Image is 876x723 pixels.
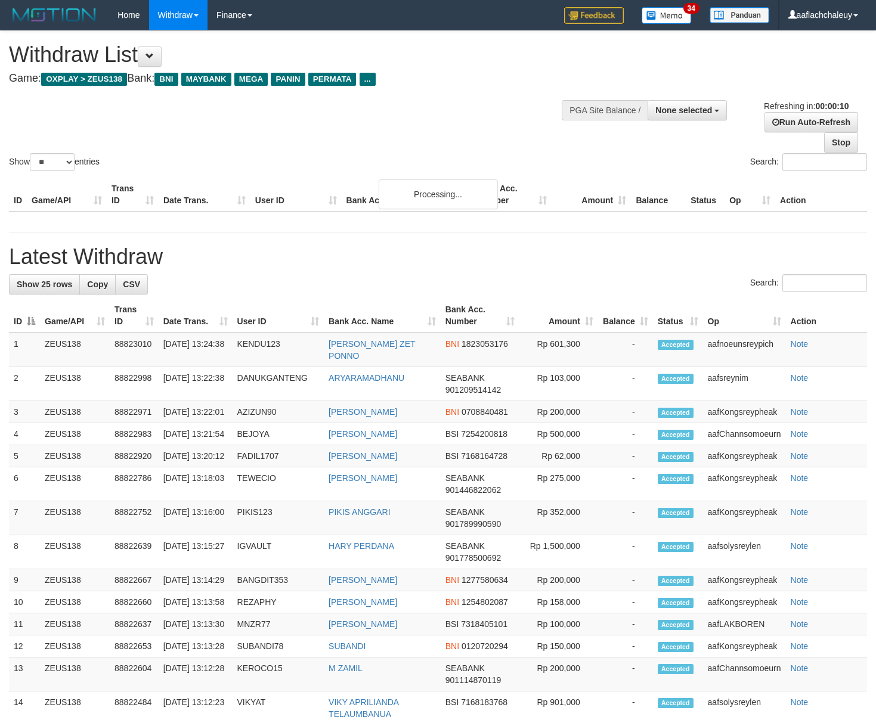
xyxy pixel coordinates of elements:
[598,367,653,401] td: -
[782,153,867,171] input: Search:
[598,299,653,333] th: Balance: activate to sort column ascending
[40,401,110,423] td: ZEUS138
[764,112,858,132] a: Run Auto-Refresh
[598,535,653,569] td: -
[9,401,40,423] td: 3
[324,299,441,333] th: Bank Acc. Name: activate to sort column ascending
[9,6,100,24] img: MOTION_logo.png
[764,101,849,111] span: Refreshing in:
[461,697,507,707] span: Copy 7168183768 to clipboard
[598,613,653,635] td: -
[703,299,786,333] th: Op: activate to sort column ascending
[233,401,324,423] td: AZIZUN90
[445,675,501,685] span: Copy 901114870119 to clipboard
[17,280,72,289] span: Show 25 rows
[461,451,507,461] span: Copy 7168164728 to clipboard
[658,598,694,608] span: Accepted
[655,105,712,115] span: None selected
[159,569,233,591] td: [DATE] 13:14:29
[703,635,786,657] td: aafKongsreypheak
[40,613,110,635] td: ZEUS138
[9,591,40,613] td: 10
[110,657,159,691] td: 88822604
[40,569,110,591] td: ZEUS138
[233,367,324,401] td: DANUKGANTENG
[40,501,110,535] td: ZEUS138
[791,473,809,483] a: Note
[598,569,653,591] td: -
[329,407,397,417] a: [PERSON_NAME]
[41,73,127,86] span: OXPLAY > ZEUS138
[123,280,140,289] span: CSV
[9,445,40,467] td: 5
[9,613,40,635] td: 11
[329,451,397,461] a: [PERSON_NAME]
[462,339,508,349] span: Copy 1823053176 to clipboard
[233,591,324,613] td: REZAPHY
[9,153,100,171] label: Show entries
[159,635,233,657] td: [DATE] 13:13:28
[27,178,107,212] th: Game/API
[9,333,40,367] td: 1
[445,519,501,529] span: Copy 901789990590 to clipboard
[445,575,459,585] span: BNI
[233,501,324,535] td: PIKIS123
[40,367,110,401] td: ZEUS138
[658,576,694,586] span: Accepted
[519,501,598,535] td: Rp 352,000
[824,132,858,153] a: Stop
[658,452,694,462] span: Accepted
[379,179,498,209] div: Processing...
[159,535,233,569] td: [DATE] 13:15:27
[703,445,786,467] td: aafKongsreypheak
[703,535,786,569] td: aafsolysreylen
[329,507,390,517] a: PIKIS ANGGARI
[40,657,110,691] td: ZEUS138
[329,373,404,383] a: ARYARAMADHANU
[786,299,867,333] th: Action
[598,423,653,445] td: -
[233,467,324,501] td: TEWECIO
[9,299,40,333] th: ID: activate to sort column descending
[703,569,786,591] td: aafKongsreypheak
[815,101,849,111] strong: 00:00:10
[445,339,459,349] span: BNI
[9,657,40,691] td: 13
[107,178,159,212] th: Trans ID
[181,73,231,86] span: MAYBANK
[750,274,867,292] label: Search:
[710,7,769,23] img: panduan.png
[329,663,363,673] a: M ZAMIL
[110,423,159,445] td: 88822983
[658,430,694,440] span: Accepted
[564,7,624,24] img: Feedback.jpg
[519,401,598,423] td: Rp 200,000
[9,423,40,445] td: 4
[159,367,233,401] td: [DATE] 13:22:38
[233,613,324,635] td: MNZR77
[329,541,394,551] a: HARY PERDANA
[445,641,459,651] span: BNI
[233,657,324,691] td: KEROCO15
[791,575,809,585] a: Note
[445,697,459,707] span: BSI
[562,100,648,120] div: PGA Site Balance /
[110,367,159,401] td: 88822998
[658,620,694,630] span: Accepted
[159,613,233,635] td: [DATE] 13:13:30
[329,339,415,361] a: [PERSON_NAME] ZET PONNO
[703,367,786,401] td: aafsreynim
[159,445,233,467] td: [DATE] 13:20:12
[154,73,178,86] span: BNI
[159,178,250,212] th: Date Trans.
[233,423,324,445] td: BEJOYA
[445,541,485,551] span: SEABANK
[658,642,694,652] span: Accepted
[110,591,159,613] td: 88822660
[329,473,397,483] a: [PERSON_NAME]
[9,569,40,591] td: 9
[519,299,598,333] th: Amount: activate to sort column ascending
[233,569,324,591] td: BANGDIT353
[110,501,159,535] td: 88822752
[653,299,703,333] th: Status: activate to sort column ascending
